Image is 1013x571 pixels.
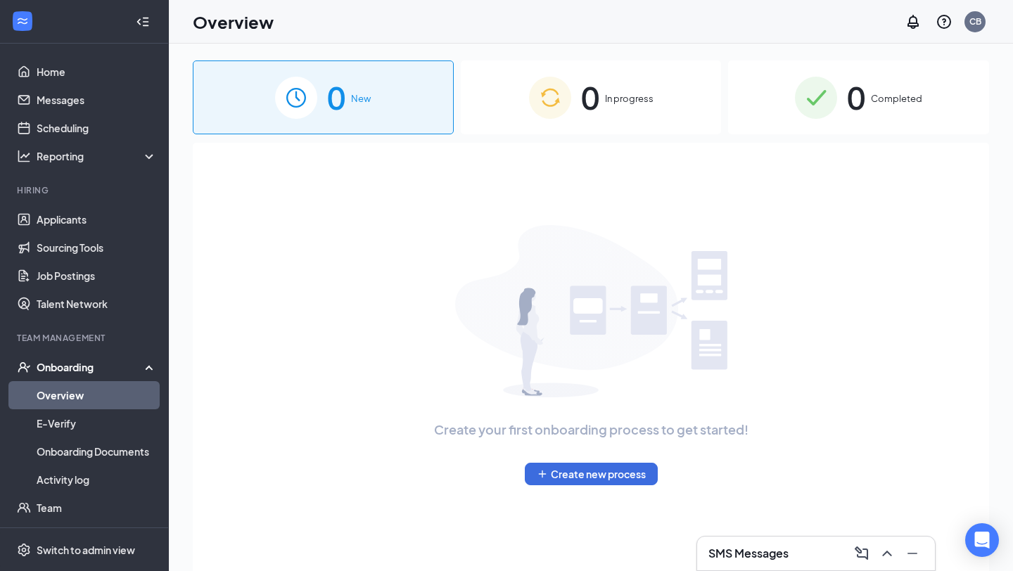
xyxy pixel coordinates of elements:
svg: Notifications [905,13,922,30]
span: 0 [327,73,345,122]
a: Activity log [37,466,157,494]
div: Team Management [17,332,154,344]
svg: WorkstreamLogo [15,14,30,28]
span: 0 [847,73,865,122]
span: Create your first onboarding process to get started! [434,420,748,440]
div: Switch to admin view [37,543,135,557]
div: Reporting [37,149,158,163]
svg: Collapse [136,15,150,29]
a: Team [37,494,157,522]
h3: SMS Messages [708,546,789,561]
svg: QuestionInfo [936,13,953,30]
div: Hiring [17,184,154,196]
button: ChevronUp [876,542,898,565]
a: Onboarding Documents [37,437,157,466]
svg: Analysis [17,149,31,163]
a: Talent Network [37,290,157,318]
span: In progress [605,91,654,105]
a: Job Postings [37,262,157,290]
button: Minimize [901,542,924,565]
span: Completed [871,91,922,105]
span: New [351,91,371,105]
a: Home [37,58,157,86]
a: E-Verify [37,409,157,437]
svg: ChevronUp [879,545,896,562]
svg: Minimize [904,545,921,562]
a: Documents [37,522,157,550]
h1: Overview [193,10,274,34]
svg: UserCheck [17,360,31,374]
div: CB [969,15,981,27]
svg: Settings [17,543,31,557]
a: Scheduling [37,114,157,142]
button: ComposeMessage [850,542,873,565]
svg: ComposeMessage [853,545,870,562]
a: Messages [37,86,157,114]
a: Sourcing Tools [37,233,157,262]
span: 0 [581,73,599,122]
svg: Plus [537,468,548,480]
div: Open Intercom Messenger [965,523,999,557]
div: Onboarding [37,360,145,374]
button: PlusCreate new process [525,463,658,485]
a: Overview [37,381,157,409]
a: Applicants [37,205,157,233]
